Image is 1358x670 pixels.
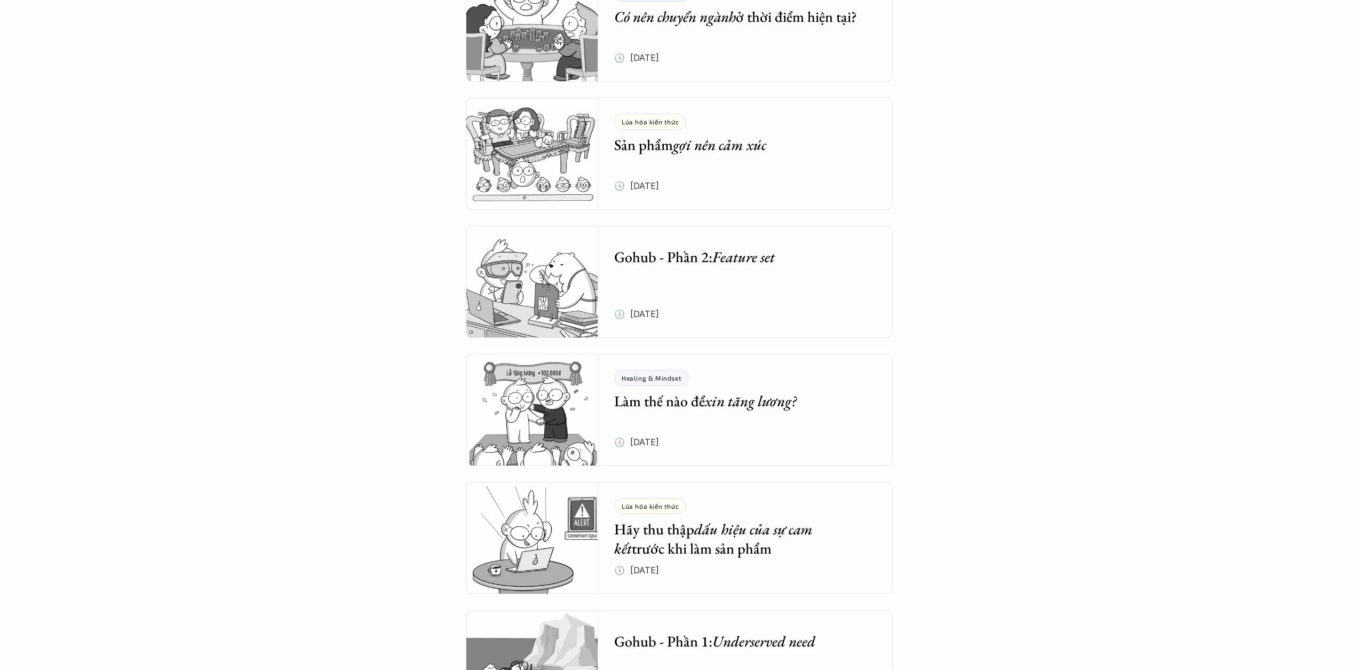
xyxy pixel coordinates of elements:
em: gợi nên cảm xúc [673,135,766,154]
h5: Sản phẩm [614,135,861,154]
p: 🕔 [DATE] [614,562,659,578]
p: Lúa hóa kiến thức [622,118,679,125]
p: 🕔 [DATE] [614,434,659,450]
h5: Làm thế nào để [614,391,861,411]
h5: Gohub - Phần 2: [614,247,861,266]
h5: ở thời điểm hiện tại? [614,7,861,26]
p: 🕔 [DATE] [614,306,659,322]
em: Feature set [712,247,775,266]
p: 🕔 [DATE] [614,50,659,66]
em: xin tăng lương? [705,391,797,411]
a: Lúa hóa kiến thứcSản phẩmgợi nên cảm xúc🕔 [DATE] [466,98,893,210]
p: Healing & Mindset [622,374,681,382]
h5: Gohub - Phần 1: [614,632,861,651]
a: Healing & MindsetLàm thế nào đểxin tăng lương?🕔 [DATE] [466,354,893,466]
em: Có nên chuyển ngành [614,7,736,26]
a: Lúa hóa kiến thứcHãy thu thậpdấu hiệu của sự cam kếttrước khi làm sản phẩm🕔 [DATE] [466,482,893,594]
a: Gohub - Phần 2:Feature set🕔 [DATE] [466,226,893,338]
p: 🕔 [DATE] [614,178,659,194]
em: dấu hiệu của sự cam kết [614,519,816,558]
h5: Hãy thu thập trước khi làm sản phẩm [614,519,861,558]
em: Underserved need [712,632,815,651]
p: Lúa hóa kiến thức [622,502,679,510]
